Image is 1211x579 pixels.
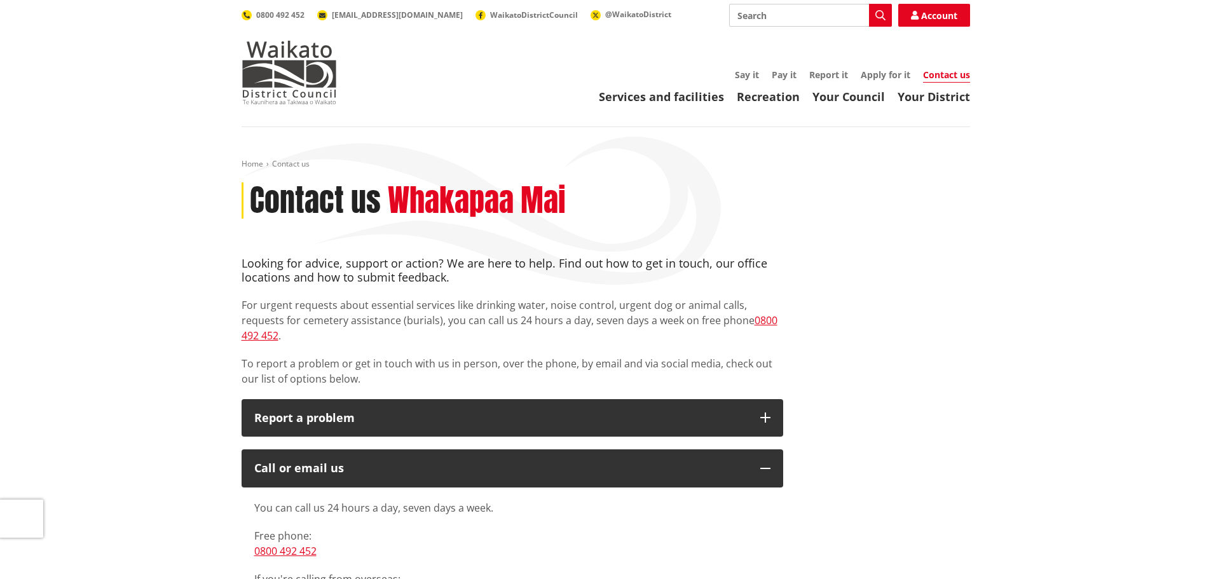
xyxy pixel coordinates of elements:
span: 0800 492 452 [256,10,304,20]
h4: Looking for advice, support or action? We are here to help. Find out how to get in touch, our off... [242,257,783,284]
p: Report a problem [254,412,748,425]
a: Apply for it [861,69,910,81]
a: Recreation [737,89,800,104]
a: Pay it [772,69,797,81]
button: Call or email us [242,449,783,487]
a: 0800 492 452 [242,313,777,343]
a: Your District [898,89,970,104]
a: 0800 492 452 [242,10,304,20]
span: WaikatoDistrictCouncil [490,10,578,20]
span: Contact us [272,158,310,169]
span: [EMAIL_ADDRESS][DOMAIN_NAME] [332,10,463,20]
a: Contact us [923,69,970,83]
a: 0800 492 452 [254,544,317,558]
p: For urgent requests about essential services like drinking water, noise control, urgent dog or an... [242,297,783,343]
h2: Whakapaa Mai [388,182,566,219]
a: @WaikatoDistrict [591,9,671,20]
nav: breadcrumb [242,159,970,170]
a: Your Council [812,89,885,104]
div: Call or email us [254,462,748,475]
iframe: Messenger Launcher [1153,526,1198,571]
a: Report it [809,69,848,81]
input: Search input [729,4,892,27]
h1: Contact us [250,182,381,219]
a: WaikatoDistrictCouncil [476,10,578,20]
a: Services and facilities [599,89,724,104]
button: Report a problem [242,399,783,437]
p: Free phone: [254,528,770,559]
a: Account [898,4,970,27]
a: Say it [735,69,759,81]
img: Waikato District Council - Te Kaunihera aa Takiwaa o Waikato [242,41,337,104]
a: [EMAIL_ADDRESS][DOMAIN_NAME] [317,10,463,20]
p: You can call us 24 hours a day, seven days a week. [254,500,770,515]
span: @WaikatoDistrict [605,9,671,20]
p: To report a problem or get in touch with us in person, over the phone, by email and via social me... [242,356,783,386]
a: Home [242,158,263,169]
